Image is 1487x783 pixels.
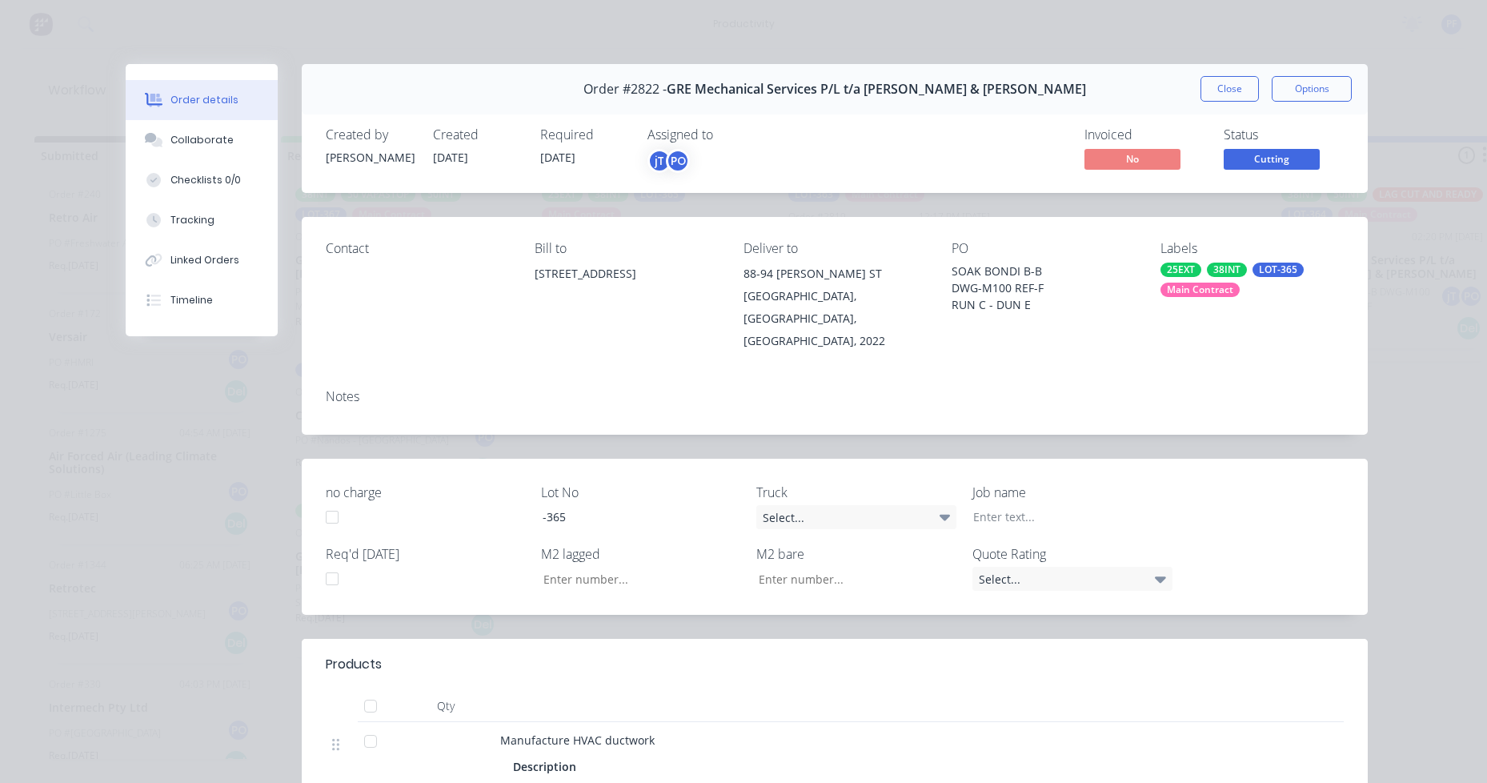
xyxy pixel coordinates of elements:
label: M2 bare [756,544,956,564]
div: 38INT [1207,263,1247,277]
span: [DATE] [433,150,468,165]
span: Order #2822 - [583,82,667,97]
span: No [1084,149,1180,169]
label: Job name [972,483,1172,502]
label: Truck [756,483,956,502]
div: 88-94 [PERSON_NAME] ST[GEOGRAPHIC_DATA], [GEOGRAPHIC_DATA], [GEOGRAPHIC_DATA], 2022 [743,263,927,352]
button: Timeline [126,280,278,320]
label: Req'd [DATE] [326,544,526,564]
div: Products [326,655,382,674]
div: Main Contract [1160,283,1240,297]
div: -365 [530,505,730,528]
div: Tracking [170,213,214,227]
div: [STREET_ADDRESS] [535,263,718,285]
div: Required [540,127,628,143]
div: Created [433,127,521,143]
button: Checklists 0/0 [126,160,278,200]
div: Description [513,755,583,778]
div: 88-94 [PERSON_NAME] ST [743,263,927,285]
div: [PERSON_NAME] [326,149,414,166]
label: Lot No [541,483,741,502]
span: Cutting [1224,149,1320,169]
div: Select... [972,567,1172,591]
span: Manufacture HVAC ductwork [500,733,655,748]
input: Enter number... [745,567,956,591]
div: Labels [1160,241,1344,256]
button: Order details [126,80,278,120]
div: Deliver to [743,241,927,256]
button: Cutting [1224,149,1320,173]
div: Order details [170,93,238,107]
span: GRE Mechanical Services P/L t/a [PERSON_NAME] & [PERSON_NAME] [667,82,1086,97]
div: 25EXT [1160,263,1201,277]
div: [GEOGRAPHIC_DATA], [GEOGRAPHIC_DATA], [GEOGRAPHIC_DATA], 2022 [743,285,927,352]
div: PO [666,149,690,173]
div: SOAK BONDI B-B DWG-M100 REF-F RUN C - DUN E [952,263,1135,313]
button: jTPO [647,149,690,173]
div: jT [647,149,671,173]
div: Created by [326,127,414,143]
button: Options [1272,76,1352,102]
div: Bill to [535,241,718,256]
button: Close [1200,76,1259,102]
button: Linked Orders [126,240,278,280]
label: no charge [326,483,526,502]
button: Collaborate [126,120,278,160]
div: [STREET_ADDRESS] [535,263,718,314]
div: Checklists 0/0 [170,173,241,187]
div: Linked Orders [170,253,239,267]
div: LOT-365 [1253,263,1304,277]
input: Enter number... [530,567,741,591]
div: PO [952,241,1135,256]
label: M2 lagged [541,544,741,564]
div: Contact [326,241,509,256]
button: Tracking [126,200,278,240]
label: Quote Rating [972,544,1172,564]
div: Assigned to [647,127,808,143]
div: Select... [756,505,956,529]
div: Qty [398,690,494,722]
div: Collaborate [170,133,234,147]
div: Notes [326,389,1344,404]
span: [DATE] [540,150,575,165]
div: Timeline [170,293,213,307]
div: Status [1224,127,1344,143]
div: Invoiced [1084,127,1204,143]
